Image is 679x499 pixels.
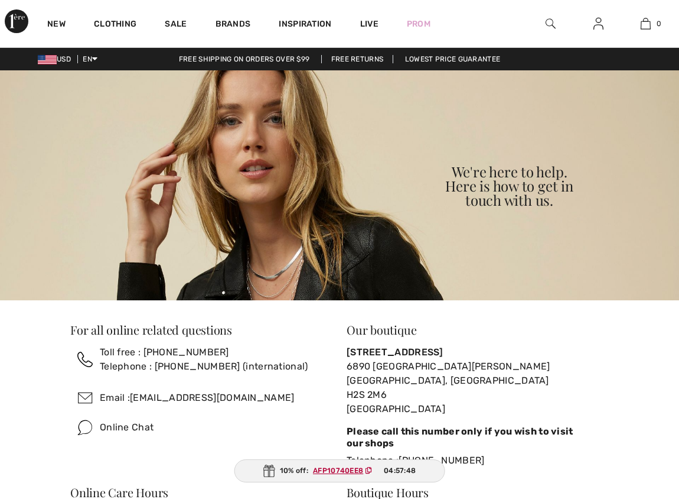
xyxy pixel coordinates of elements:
[347,345,609,359] div: [STREET_ADDRESS]
[130,392,294,403] a: [EMAIL_ADDRESS][DOMAIN_NAME]
[339,164,679,207] h1: We're here to help. Here is how to get in touch with us.
[347,487,609,498] div: Boutique Hours
[399,455,484,466] span: [PHONE_NUMBER]
[657,18,661,29] span: 0
[47,19,66,31] a: New
[641,17,651,31] img: My Bag
[216,19,251,31] a: Brands
[94,19,136,31] a: Clothing
[38,55,57,64] img: US Dollar
[70,487,332,498] div: Online Care Hours
[169,55,319,63] a: Free shipping on orders over $99
[347,324,609,336] div: Our boutique
[623,17,670,31] a: 0
[407,18,430,30] a: Prom
[38,55,76,63] span: USD
[347,426,609,448] div: Please call this number only if you wish to visit our shops
[593,17,603,31] img: My Info
[347,453,609,468] div: Telephone :
[313,466,363,475] ins: AFP10740EE8
[360,18,378,30] a: Live
[83,55,97,63] span: EN
[70,413,100,442] img: chat
[70,383,100,413] img: email
[100,420,154,435] div: Online Chat
[347,359,609,416] div: 6890 [GEOGRAPHIC_DATA][PERSON_NAME] [GEOGRAPHIC_DATA], [GEOGRAPHIC_DATA] H2S 2M6 [GEOGRAPHIC_DATA]
[321,55,394,63] a: Free Returns
[279,19,331,31] span: Inspiration
[396,55,510,63] a: Lowest Price Guarantee
[165,19,187,31] a: Sale
[77,352,93,367] img: call
[384,465,416,476] span: 04:57:48
[234,459,445,482] div: 10% off:
[100,391,295,405] div: Email :
[546,17,556,31] img: search the website
[5,9,28,33] img: 1ère Avenue
[100,345,308,374] div: Toll free : [PHONE_NUMBER] Telephone : [PHONE_NUMBER] (international)
[70,324,332,336] div: For all online related questions
[263,465,275,477] img: Gift.svg
[584,17,613,31] a: Sign In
